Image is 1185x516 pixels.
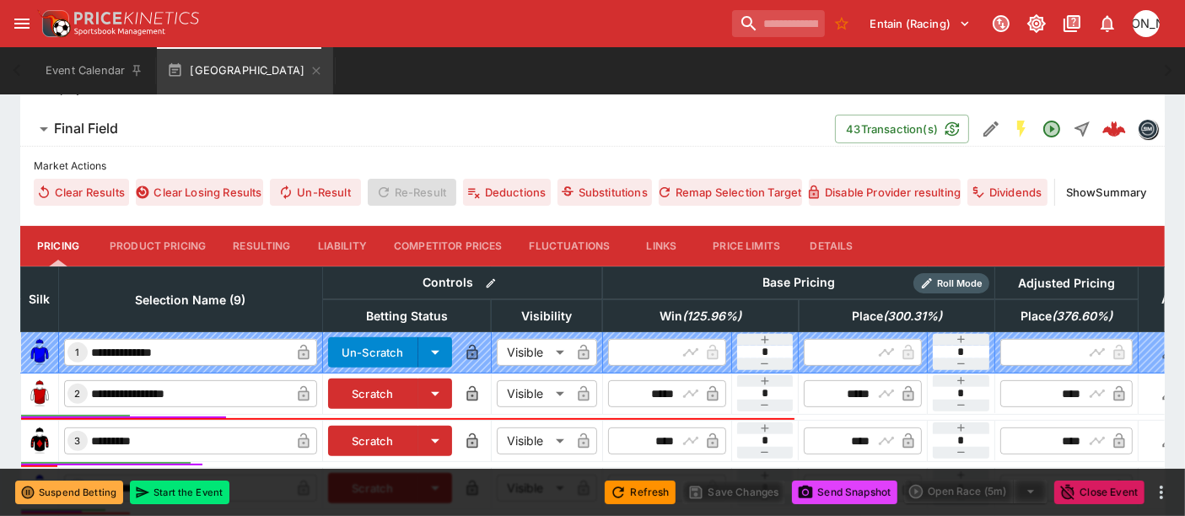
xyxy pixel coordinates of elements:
span: Re-Result [368,179,456,206]
span: Selection Name (9) [117,290,265,310]
input: search [732,10,825,37]
img: runner 2 [26,380,53,407]
svg: Open [1042,119,1062,139]
img: Sportsbook Management [74,28,165,35]
em: ( 125.96 %) [682,306,741,326]
span: 3 [72,435,84,447]
button: Un-Scratch [328,337,418,368]
label: Market Actions [34,153,1151,179]
button: Disable Provider resulting [809,179,961,206]
span: Win(125.96%) [641,306,760,326]
img: PriceKinetics [74,12,199,24]
button: Dividends [967,179,1048,206]
button: Toggle light/dark mode [1021,8,1052,39]
div: Show/hide Price Roll mode configuration. [913,273,989,293]
img: betmakers [1139,120,1157,138]
em: ( 376.60 %) [1052,306,1112,326]
button: open drawer [7,8,37,39]
button: Start the Event [130,481,229,504]
button: Jonty Andrew [1128,5,1165,42]
button: Bulk edit [480,272,502,294]
button: Scratch [328,379,418,409]
span: Betting Status [347,306,466,326]
button: SGM Enabled [1006,114,1037,144]
button: Substitutions [557,179,652,206]
h6: Final Field [54,120,118,137]
button: Resulting [219,226,304,266]
div: betmakers [1138,119,1158,139]
th: Controls [323,266,603,299]
button: Suspend Betting [15,481,123,504]
button: 43Transaction(s) [835,115,969,143]
div: 9fea1969-8302-4865-a26e-4138887150ac [1102,117,1126,141]
span: Place(376.60%) [1002,306,1131,326]
img: runner 3 [26,427,53,454]
a: 9fea1969-8302-4865-a26e-4138887150ac [1097,112,1131,146]
button: Deductions [463,179,551,206]
button: more [1151,482,1172,503]
span: 2 [72,388,84,400]
div: Jonty Andrew [1133,10,1160,37]
button: Links [623,226,699,266]
button: Open [1037,114,1067,144]
em: ( 300.31 %) [883,306,942,326]
button: Remap Selection Target [659,179,802,206]
div: Base Pricing [756,272,842,293]
button: Clear Results [34,179,129,206]
button: ShowSummary [1062,179,1151,206]
button: Final Field [20,112,835,146]
img: runner 1 [26,339,53,366]
th: Silk [21,266,59,331]
button: Un-Result [270,179,360,206]
span: 1 [73,347,83,358]
button: Send Snapshot [792,481,897,504]
div: Visible [497,427,570,454]
button: Documentation [1057,8,1087,39]
div: Visible [497,380,570,407]
button: Scratch [328,426,418,456]
div: split button [904,480,1048,503]
button: Details [794,226,870,266]
button: Competitor Prices [380,226,516,266]
button: No Bookmarks [828,10,855,37]
span: Place(300.31%) [833,306,961,326]
button: Event Calendar [35,47,154,94]
button: Clear Losing Results [136,179,264,206]
div: Visible [497,339,570,366]
span: Roll Mode [930,277,989,291]
button: Notifications [1092,8,1123,39]
button: Refresh [605,481,676,504]
img: logo-cerberus--red.svg [1102,117,1126,141]
button: Select Tenant [860,10,981,37]
button: Pricing [20,226,96,266]
button: Straight [1067,114,1097,144]
span: Visibility [503,306,590,326]
img: PriceKinetics Logo [37,7,71,40]
button: Liability [304,226,380,266]
button: Price Limits [699,226,794,266]
button: Edit Detail [976,114,1006,144]
button: Fluctuations [516,226,624,266]
button: Connected to PK [986,8,1016,39]
button: [GEOGRAPHIC_DATA] [157,47,333,94]
th: Adjusted Pricing [995,266,1139,299]
button: Product Pricing [96,226,219,266]
button: Close Event [1054,481,1145,504]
